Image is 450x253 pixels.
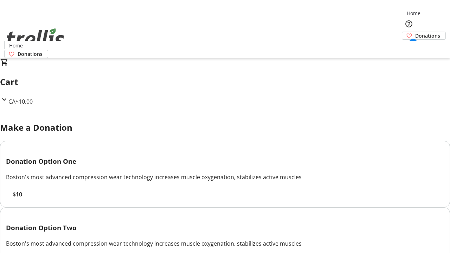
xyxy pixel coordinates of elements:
a: Home [5,42,27,49]
span: Donations [415,32,440,39]
span: CA$10.00 [8,98,33,105]
button: Cart [402,40,416,54]
div: Boston's most advanced compression wear technology increases muscle oxygenation, stabilizes activ... [6,239,444,248]
h3: Donation Option Two [6,223,444,233]
span: Donations [18,50,43,58]
a: Donations [4,50,48,58]
span: Home [407,9,420,17]
span: $10 [13,190,22,199]
div: Boston's most advanced compression wear technology increases muscle oxygenation, stabilizes activ... [6,173,444,181]
span: Home [9,42,23,49]
a: Donations [402,32,446,40]
button: Help [402,17,416,31]
a: Home [402,9,425,17]
h3: Donation Option One [6,156,444,166]
img: Orient E2E Organization cokRgQ0ocx's Logo [4,20,67,56]
button: $10 [6,190,28,199]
